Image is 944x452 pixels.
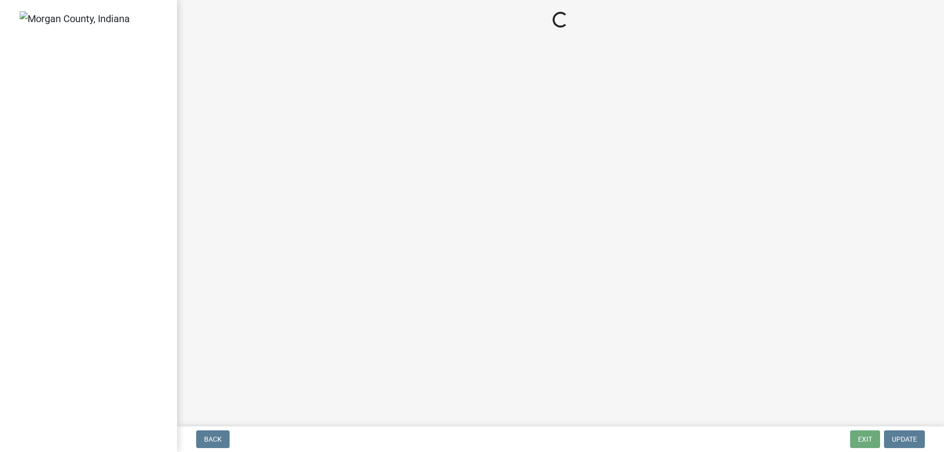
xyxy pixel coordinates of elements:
[892,435,917,443] span: Update
[20,11,130,26] img: Morgan County, Indiana
[204,435,222,443] span: Back
[884,430,925,448] button: Update
[196,430,230,448] button: Back
[850,430,880,448] button: Exit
